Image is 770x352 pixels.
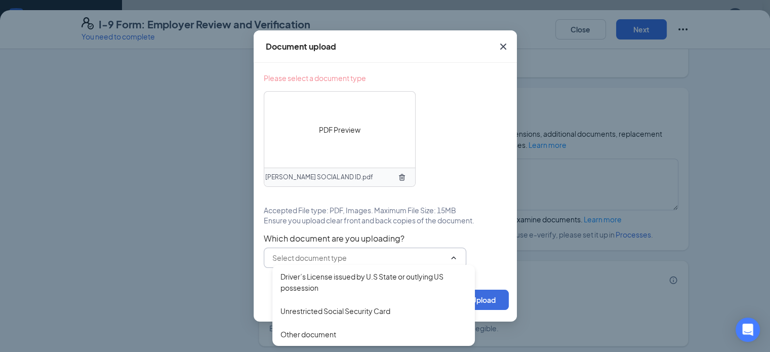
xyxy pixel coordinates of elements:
[280,305,390,317] div: Unrestricted Social Security Card
[497,41,509,53] svg: Cross
[266,41,336,52] div: Document upload
[736,318,760,342] div: Open Intercom Messenger
[319,124,360,135] span: PDF Preview
[458,290,509,310] button: Upload
[394,169,410,185] button: TrashOutline
[265,173,373,182] span: [PERSON_NAME] SOCIAL AND ID.pdf
[272,252,445,263] input: Select document type
[264,73,366,83] span: Please select a document type
[264,215,474,225] span: Ensure you upload clear front and back copies of the document.
[264,205,456,215] span: Accepted File type: PDF, Images. Maximum File Size: 15MB
[490,30,517,63] button: Close
[450,254,458,262] svg: ChevronUp
[280,271,467,293] div: Driver’s License issued by U.S State or outlying US possession
[264,233,507,244] span: Which document are you uploading?
[398,173,406,181] svg: TrashOutline
[280,329,336,340] div: Other document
